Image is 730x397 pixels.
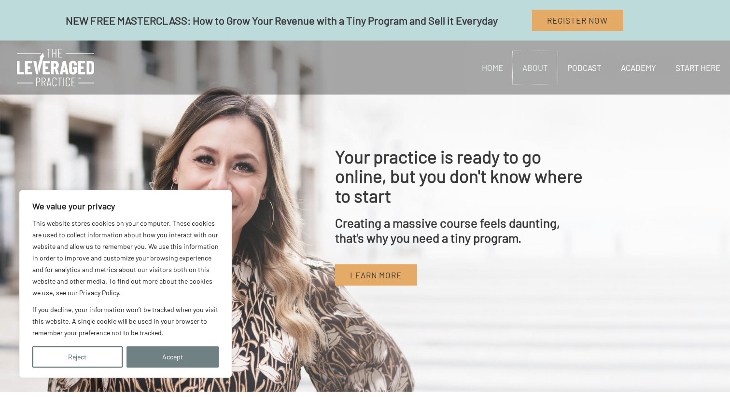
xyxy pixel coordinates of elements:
div: We value your privacy [19,190,232,378]
span: Register Now [547,15,608,25]
p: We value your privacy [32,200,219,212]
a: About [513,51,558,84]
a: Learn More [335,264,417,286]
a: Start Here [666,51,730,84]
span: Your practice is ready to go online, but you don't know where to start [335,146,583,206]
span: NEW FREE MASTERCLASS: How to Grow Your Revenue with a Tiny Program and Sell it Everyday [66,14,498,27]
a: Academy [611,51,666,84]
button: Accept [126,346,219,368]
button: Reject [32,346,123,368]
img: The Leveraged Practice [17,49,94,86]
span: Learn More [350,270,402,280]
nav: Site Navigation [465,51,730,84]
a: Register Now [532,10,623,31]
p: If you decline, your information won’t be tracked when you visit this website. A single cookie wi... [32,304,219,339]
p: This website stores cookies on your computer. These cookies are used to collect information about... [32,218,219,299]
a: Home [472,51,513,84]
span: Creating a massive course feels daunting, that's why you need a tiny program. [335,215,560,245]
a: Podcast [558,51,611,84]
